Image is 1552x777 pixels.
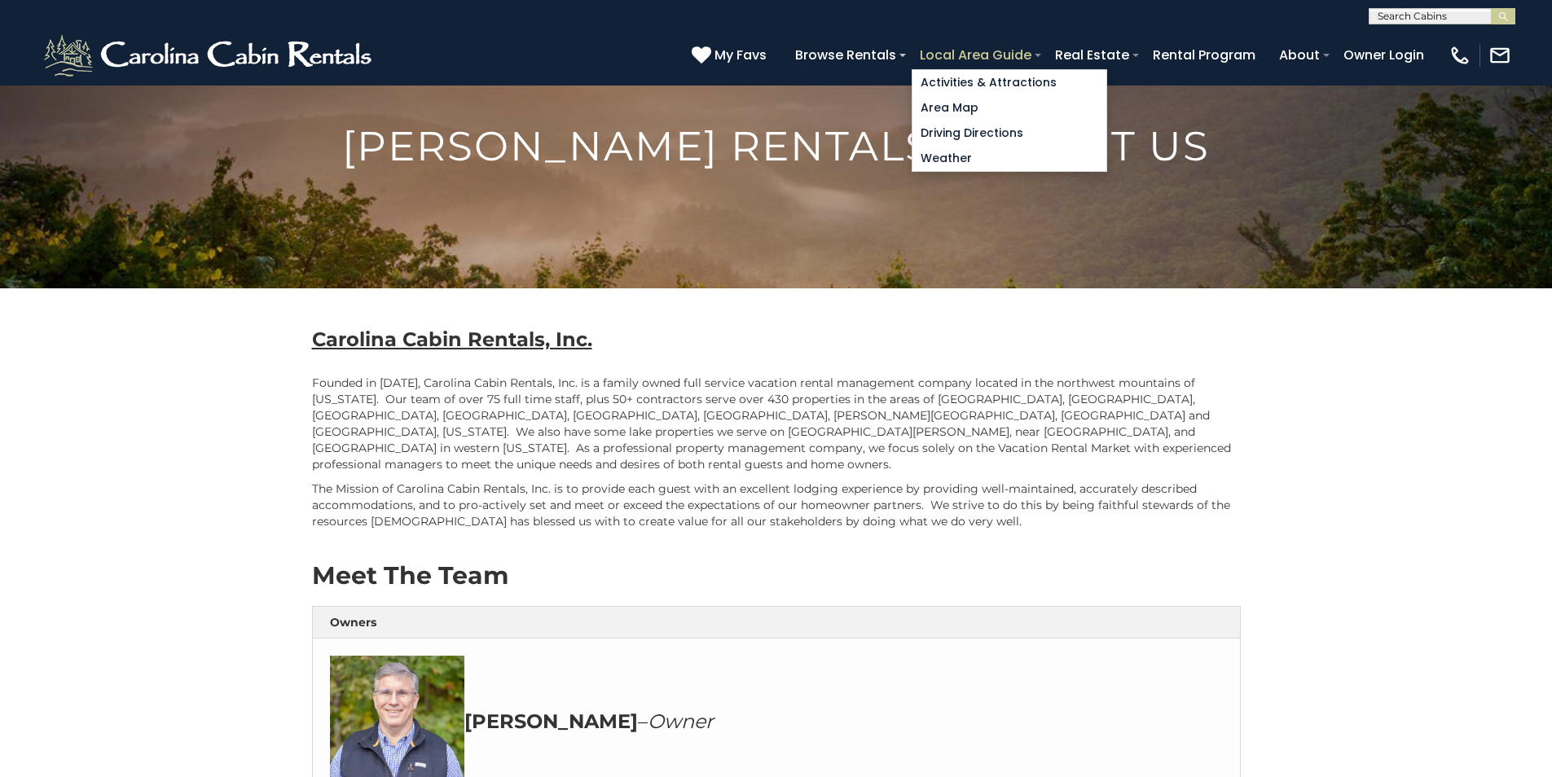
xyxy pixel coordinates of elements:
strong: Owners [330,615,376,630]
img: mail-regular-white.png [1488,44,1511,67]
a: Activities & Attractions [912,70,1106,95]
a: My Favs [692,45,771,66]
a: About [1271,41,1328,69]
a: Browse Rentals [787,41,904,69]
a: Area Map [912,95,1106,121]
p: The Mission of Carolina Cabin Rentals, Inc. is to provide each guest with an excellent lodging ex... [312,481,1241,529]
em: Owner [648,709,714,733]
strong: Meet The Team [312,560,508,590]
a: Owner Login [1335,41,1432,69]
a: Real Estate [1047,41,1137,69]
p: Founded in [DATE], Carolina Cabin Rentals, Inc. is a family owned full service vacation rental ma... [312,375,1241,472]
img: White-1-2.png [41,31,379,80]
a: Rental Program [1145,41,1264,69]
span: My Favs [714,45,767,65]
a: Driving Directions [912,121,1106,146]
b: Carolina Cabin Rentals, Inc. [312,327,592,351]
strong: [PERSON_NAME] [464,709,638,733]
a: Weather [912,146,1106,171]
a: Local Area Guide [912,41,1040,69]
img: phone-regular-white.png [1449,44,1471,67]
